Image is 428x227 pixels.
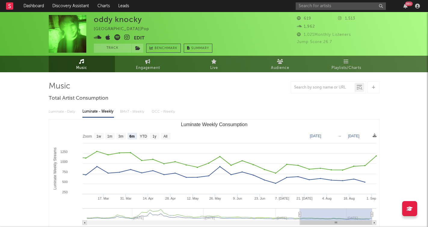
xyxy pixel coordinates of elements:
text: 1m [107,134,112,138]
div: Luminate - Weekly [82,107,114,117]
a: Engagement [115,56,181,72]
text: Luminate Weekly Consumption [181,122,247,127]
text: YTD [140,134,147,138]
a: Playlists/Charts [313,56,380,72]
a: Live [181,56,247,72]
text: 1250 [60,150,67,154]
text: 14. Apr [143,197,153,200]
text: 1. Sep [366,197,376,200]
text: 6m [129,134,134,138]
div: 99 + [405,2,413,6]
span: Playlists/Charts [331,64,361,72]
button: 99+ [403,4,408,8]
text: 31. Mar [120,197,131,200]
input: Search by song name or URL [291,85,355,90]
text: 28. Apr [165,197,176,200]
span: Live [210,64,218,72]
span: 1,021 Monthly Listeners [297,33,351,37]
text: 1000 [60,160,67,163]
text: 750 [62,170,67,174]
a: Music [49,56,115,72]
text: 500 [62,180,67,184]
a: Benchmark [146,44,181,53]
text: 1w [96,134,101,138]
button: Track [94,44,131,53]
text: All [163,134,167,138]
text: [DATE] [310,134,321,138]
span: 1,513 [338,17,355,20]
span: Audience [271,64,289,72]
button: Edit [134,34,145,42]
text: 17. Mar [98,197,109,200]
div: [GEOGRAPHIC_DATA] | Pop [94,26,156,33]
text: Luminate Weekly Streams [53,148,57,190]
text: 3m [118,134,123,138]
text: 23. Jun [254,197,265,200]
text: 26. May [209,197,221,200]
a: Audience [247,56,313,72]
text: [DATE] [348,134,359,138]
span: 1,962 [297,25,315,29]
span: Benchmark [155,45,177,52]
span: Jump Score: 26.7 [297,40,332,44]
text: 1y [152,134,156,138]
text: → [338,134,341,138]
text: 9. Jun [233,197,242,200]
text: 250 [62,190,67,194]
text: 12. May [187,197,199,200]
button: Summary [184,44,212,53]
text: 4. Aug [322,197,331,200]
input: Search for artists [296,2,386,10]
text: 18. Aug [343,197,355,200]
span: 619 [297,17,311,20]
text: 21. [DATE] [296,197,312,200]
text: 7. [DATE] [275,197,289,200]
div: oddy knocky [94,15,142,24]
text: Zoom [83,134,92,138]
span: Music [76,64,87,72]
span: Total Artist Consumption [49,95,108,102]
span: Engagement [136,64,160,72]
span: Summary [191,47,209,50]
